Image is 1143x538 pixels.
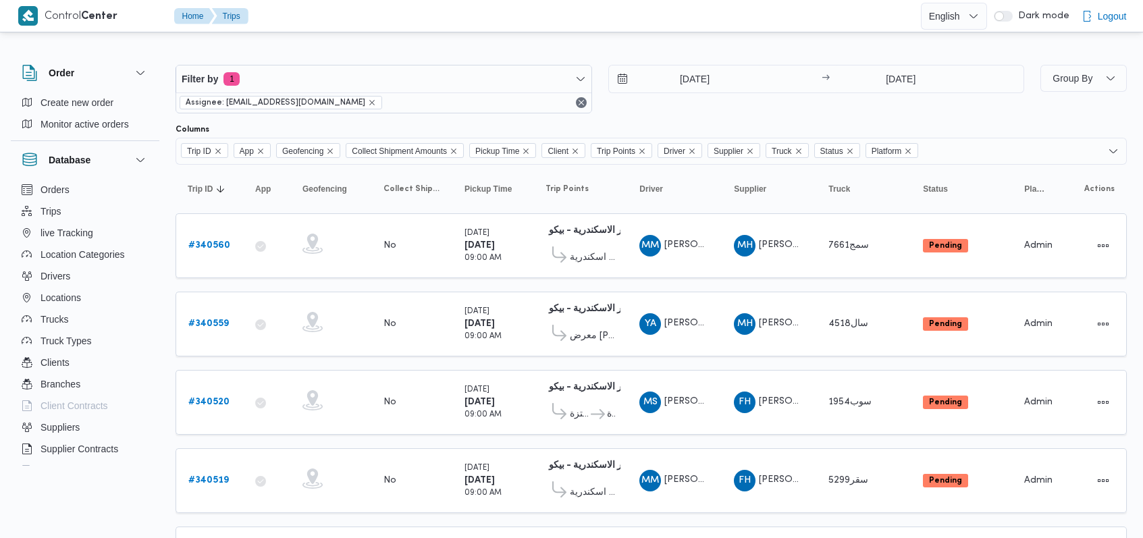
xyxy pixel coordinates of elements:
[464,230,489,237] small: [DATE]
[929,242,962,250] b: Pending
[41,246,125,263] span: Location Categories
[734,184,766,194] span: Supplier
[41,354,70,371] span: Clients
[549,226,685,235] b: مخزن فرونت دور الاسكندرية - بيكو
[904,147,912,155] button: Remove Platform from selection in this group
[464,476,495,485] b: [DATE]
[383,318,396,330] div: No
[255,184,271,194] span: App
[188,238,230,254] a: #340560
[464,254,502,262] small: 09:00 AM
[828,476,868,485] span: سقر5299
[250,178,284,200] button: App
[1024,241,1053,250] span: Admin
[591,143,652,158] span: Trip Points
[688,147,696,155] button: Remove Driver from selection in this group
[766,143,809,158] span: Truck
[549,304,685,313] b: مخزن فرونت دور الاسكندرية - بيكو
[834,65,968,92] input: Press the down key to open a popover containing a calendar.
[22,152,149,168] button: Database
[872,144,902,159] span: Platform
[81,11,117,22] b: Center
[22,65,149,81] button: Order
[16,200,154,222] button: Trips
[923,317,968,331] span: Pending
[1084,184,1115,194] span: Actions
[276,143,340,158] span: Geofencing
[739,470,751,491] span: FH
[549,461,685,470] b: مخزن فرونت دور الاسكندرية - بيكو
[16,179,154,200] button: Orders
[597,144,635,159] span: Trip Points
[188,184,213,194] span: Trip ID; Sorted in descending order
[16,330,154,352] button: Truck Types
[11,92,159,140] div: Order
[181,143,228,158] span: Trip ID
[734,313,755,335] div: Maroah Husam Aldin Saad Ala
[918,178,1005,200] button: Status
[658,143,702,158] span: Driver
[214,147,222,155] button: Remove Trip ID from selection in this group
[188,398,230,406] b: # 340520
[240,144,254,159] span: App
[739,392,751,413] span: FH
[1024,476,1053,485] span: Admin
[1024,319,1053,328] span: Admin
[549,383,685,392] b: مخزن فرونت دور الاسكندرية - بيكو
[929,320,962,328] b: Pending
[645,313,656,335] span: YA
[41,419,80,435] span: Suppliers
[16,416,154,438] button: Suppliers
[180,96,382,109] span: Assignee: mostafa.elrouby@illa.com.eg
[464,489,502,497] small: 09:00 AM
[16,222,154,244] button: live Tracking
[522,147,530,155] button: Remove Pickup Time from selection in this group
[464,386,489,394] small: [DATE]
[469,143,536,158] span: Pickup Time
[1092,392,1114,413] button: Actions
[41,398,108,414] span: Client Contracts
[212,8,248,24] button: Trips
[41,268,70,284] span: Drivers
[326,147,334,155] button: Remove Geofencing from selection in this group
[41,311,68,327] span: Trucks
[639,392,661,413] div: Maikal Sameir Zrif Shkari
[714,144,743,159] span: Supplier
[464,241,495,250] b: [DATE]
[16,438,154,460] button: Supplier Contracts
[737,235,753,257] span: MH
[728,178,809,200] button: Supplier
[664,144,685,159] span: Driver
[41,441,118,457] span: Supplier Contracts
[18,6,38,26] img: X8yXhbKr1z7QwAAAABJRU5ErkJggg==
[734,392,755,413] div: Ftha Hassan Jlal Abo Alhassan Shrkah Trabo
[643,392,658,413] span: MS
[639,470,661,491] div: Mahmood Muhammad Zki Muhammad Alkhtaib
[16,244,154,265] button: Location Categories
[1108,146,1119,157] button: Open list of options
[638,147,646,155] button: Remove Trip Points from selection in this group
[828,241,869,250] span: سمج7661
[607,406,615,423] span: قسم المنتزة
[16,373,154,395] button: Branches
[16,395,154,416] button: Client Contracts
[639,235,661,257] div: Muhammad Mahmood Aodh Hassan
[664,397,741,406] span: [PERSON_NAME]
[923,396,968,409] span: Pending
[772,144,792,159] span: Truck
[16,460,154,481] button: Devices
[176,124,209,135] label: Columns
[639,313,661,335] div: Yasr Abadaljwad Aljmail Abadaljwad
[41,376,80,392] span: Branches
[1076,3,1132,30] button: Logout
[234,143,271,158] span: App
[634,178,715,200] button: Driver
[1092,470,1114,491] button: Actions
[828,319,868,328] span: سال4518
[929,398,962,406] b: Pending
[383,475,396,487] div: No
[929,477,962,485] b: Pending
[464,398,495,406] b: [DATE]
[302,184,347,194] span: Geofencing
[664,240,741,249] span: [PERSON_NAME]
